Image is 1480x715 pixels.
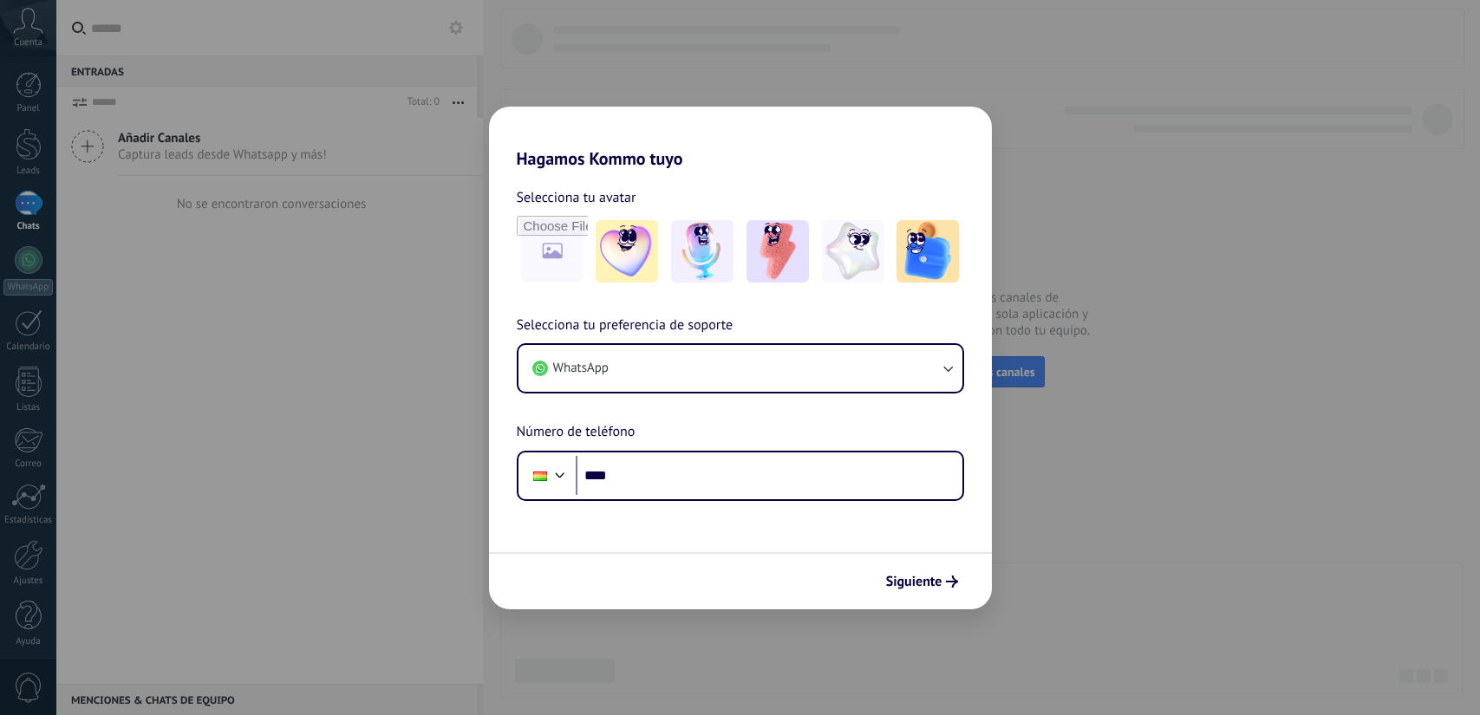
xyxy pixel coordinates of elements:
[671,220,733,283] img: -2.jpeg
[489,107,992,169] h2: Hagamos Kommo tuyo
[553,360,609,377] span: WhatsApp
[886,575,942,588] span: Siguiente
[822,220,884,283] img: -4.jpeg
[517,421,636,444] span: Número de teléfono
[524,458,557,494] div: Bolivia: + 591
[747,220,809,283] img: -3.jpeg
[878,567,966,596] button: Siguiente
[596,220,658,283] img: -1.jpeg
[896,220,959,283] img: -5.jpeg
[517,186,636,209] span: Selecciona tu avatar
[518,345,962,392] button: WhatsApp
[517,315,733,337] span: Selecciona tu preferencia de soporte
